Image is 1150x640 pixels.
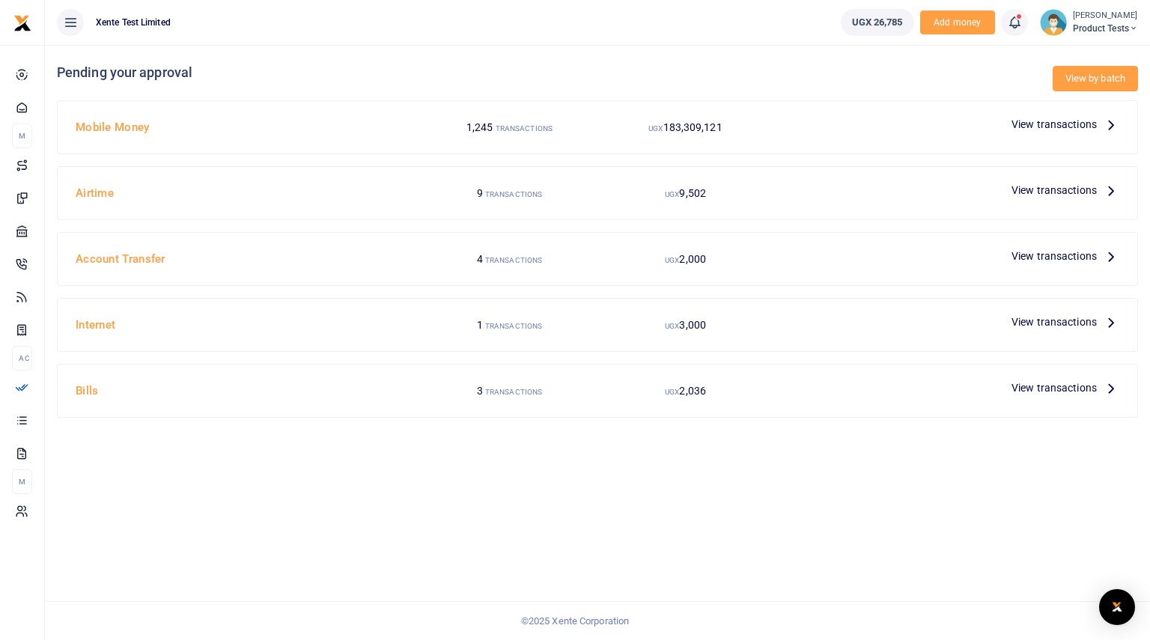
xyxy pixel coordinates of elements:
[57,64,1138,81] h4: Pending your approval
[76,317,416,333] h4: Internet
[477,319,483,331] span: 1
[1011,248,1097,264] span: View transactions
[841,9,914,36] a: UGX 26,785
[477,385,483,397] span: 3
[76,251,416,267] h4: Account Transfer
[679,319,706,331] span: 3,000
[835,9,920,36] li: Wallet ballance
[485,190,542,198] small: TRANSACTIONS
[679,253,706,265] span: 2,000
[1073,22,1138,35] span: Product Tests
[1011,314,1097,330] span: View transactions
[679,187,706,199] span: 9,502
[1040,9,1067,36] img: profile-user
[665,322,679,330] small: UGX
[663,121,722,133] span: 183,309,121
[477,253,483,265] span: 4
[485,388,542,396] small: TRANSACTIONS
[920,16,995,27] a: Add money
[90,16,177,29] span: Xente Test Limited
[13,14,31,32] img: logo-small
[665,190,679,198] small: UGX
[12,469,32,494] li: M
[1011,182,1097,198] span: View transactions
[1099,589,1135,625] div: Open Intercom Messenger
[1011,380,1097,396] span: View transactions
[1073,10,1138,22] small: [PERSON_NAME]
[76,383,416,399] h4: Bills
[12,124,32,148] li: M
[13,16,31,28] a: logo-small logo-large logo-large
[76,119,416,135] h4: Mobile Money
[496,124,553,132] small: TRANSACTIONS
[485,256,542,264] small: TRANSACTIONS
[485,322,542,330] small: TRANSACTIONS
[920,10,995,35] li: Toup your wallet
[665,256,679,264] small: UGX
[477,187,483,199] span: 9
[665,388,679,396] small: UGX
[920,10,995,35] span: Add money
[679,385,706,397] span: 2,036
[852,15,903,30] span: UGX 26,785
[648,124,663,132] small: UGX
[466,121,493,133] span: 1,245
[76,185,416,201] h4: Airtime
[1053,66,1138,91] a: View by batch
[1011,116,1097,132] span: View transactions
[12,346,32,371] li: Ac
[1040,9,1138,36] a: profile-user [PERSON_NAME] Product Tests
